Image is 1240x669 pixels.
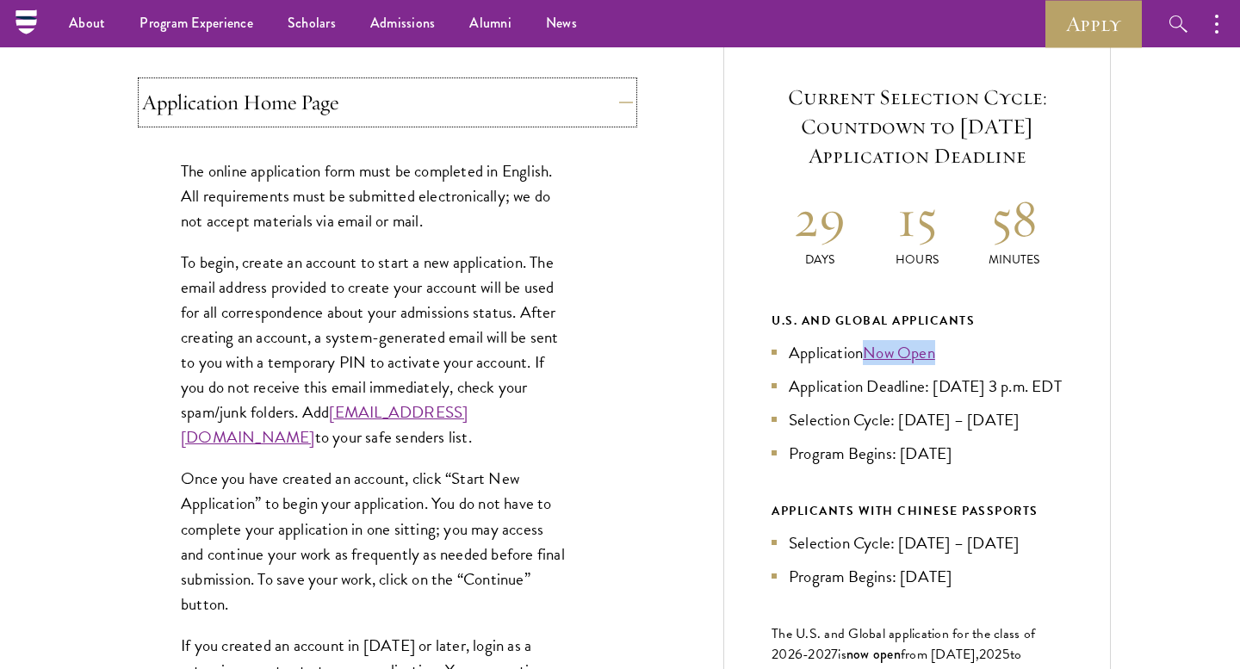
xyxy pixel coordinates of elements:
[772,623,1035,665] span: The U.S. and Global application for the class of 202
[181,158,568,233] p: The online application form must be completed in English. All requirements must be submitted elec...
[772,441,1063,466] li: Program Begins: [DATE]
[869,251,966,269] p: Hours
[772,251,869,269] p: Days
[863,340,935,365] a: Now Open
[901,644,979,665] span: from [DATE],
[965,251,1063,269] p: Minutes
[142,82,633,123] button: Application Home Page
[772,83,1063,170] h5: Current Selection Cycle: Countdown to [DATE] Application Deadline
[795,644,803,665] span: 6
[181,250,568,450] p: To begin, create an account to start a new application. The email address provided to create your...
[831,644,838,665] span: 7
[772,530,1063,555] li: Selection Cycle: [DATE] – [DATE]
[772,500,1063,522] div: APPLICANTS WITH CHINESE PASSPORTS
[803,644,831,665] span: -202
[772,407,1063,432] li: Selection Cycle: [DATE] – [DATE]
[181,400,468,449] a: [EMAIL_ADDRESS][DOMAIN_NAME]
[772,186,869,251] h2: 29
[1002,644,1010,665] span: 5
[772,310,1063,331] div: U.S. and Global Applicants
[772,564,1063,589] li: Program Begins: [DATE]
[181,466,568,616] p: Once you have created an account, click “Start New Application” to begin your application. You do...
[846,644,901,664] span: now open
[772,374,1063,399] li: Application Deadline: [DATE] 3 p.m. EDT
[869,186,966,251] h2: 15
[772,340,1063,365] li: Application
[965,186,1063,251] h2: 58
[979,644,1002,665] span: 202
[838,644,846,665] span: is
